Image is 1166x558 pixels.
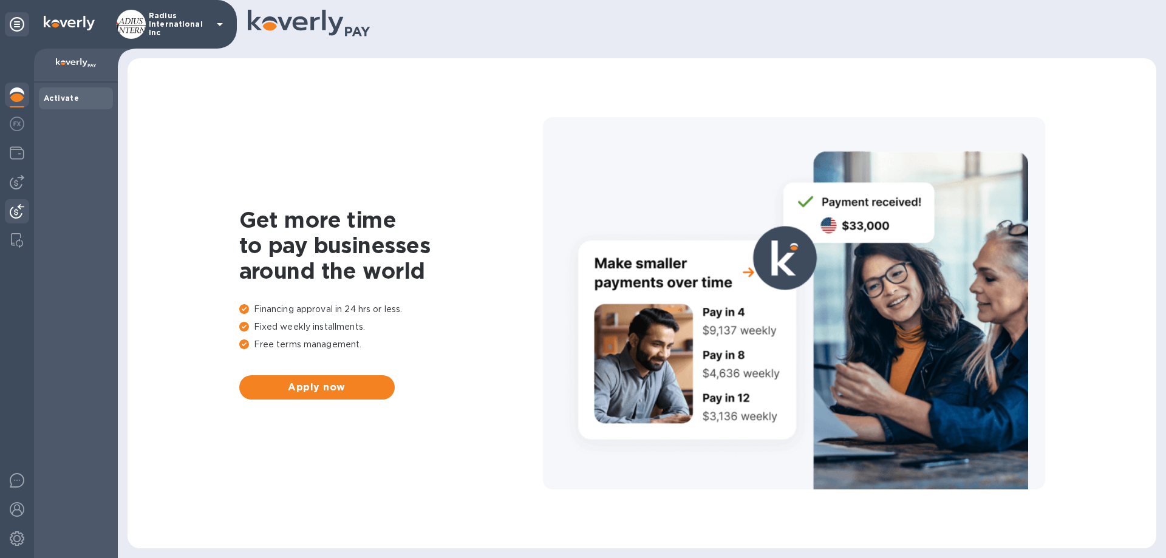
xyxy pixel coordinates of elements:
p: Fixed weekly installments. [239,321,543,333]
button: Apply now [239,375,395,400]
p: Free terms management. [239,338,543,351]
span: Apply now [249,380,385,395]
h1: Get more time to pay businesses around the world [239,207,543,284]
p: Radius International Inc [149,12,210,37]
div: Unpin categories [5,12,29,36]
img: Wallets [10,146,24,160]
p: Financing approval in 24 hrs or less. [239,303,543,316]
b: Activate [44,94,79,103]
img: Foreign exchange [10,117,24,131]
img: Logo [44,16,95,30]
